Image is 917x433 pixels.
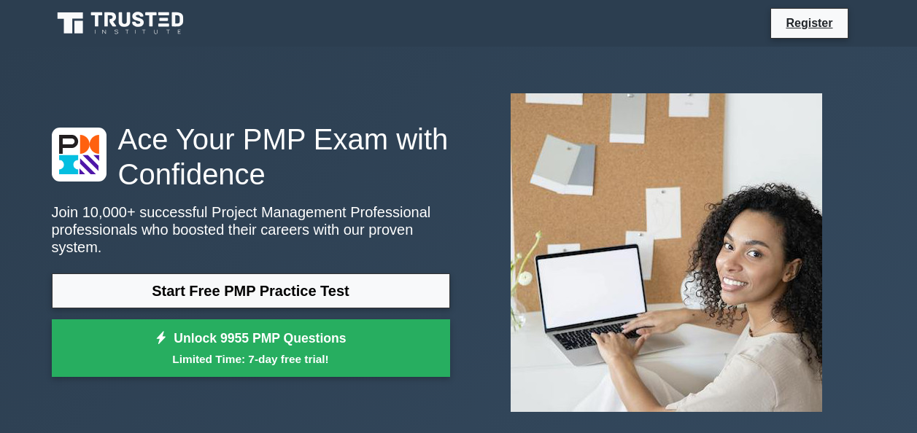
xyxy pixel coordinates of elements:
p: Join 10,000+ successful Project Management Professional professionals who boosted their careers w... [52,203,450,256]
a: Register [777,14,841,32]
small: Limited Time: 7-day free trial! [70,351,432,367]
a: Start Free PMP Practice Test [52,273,450,308]
h1: Ace Your PMP Exam with Confidence [52,122,450,192]
a: Unlock 9955 PMP QuestionsLimited Time: 7-day free trial! [52,319,450,378]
